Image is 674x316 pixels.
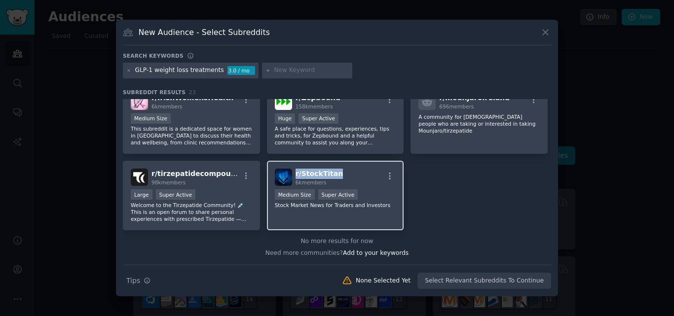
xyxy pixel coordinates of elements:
div: 3.0 / mo [227,66,255,75]
span: r/ tirzepatidecompound [151,170,241,177]
span: 98k members [151,179,186,185]
span: r/ Zepbound [296,94,340,102]
div: GLP-1 weight loss treatments [135,66,224,75]
div: Medium Size [131,113,171,124]
div: Super Active [318,189,358,200]
p: Stock Market News for Traders and Investors [275,202,396,209]
div: Super Active [299,113,338,124]
div: Super Active [156,189,196,200]
p: This subreddit is a dedicated space for women in [GEOGRAPHIC_DATA] to discuss their health and we... [131,125,252,146]
div: Large [131,189,152,200]
span: Tips [126,276,140,286]
img: StockTitan [275,169,292,186]
img: Zepbound [275,93,292,110]
span: 23 [189,89,196,95]
span: 696 members [439,104,474,109]
img: IrishWomensHealth [131,93,148,110]
span: Add to your keywords [343,249,409,256]
button: Tips [123,272,154,289]
div: None Selected Yet [356,277,411,285]
h3: New Audience - Select Subreddits [139,27,270,37]
span: 6k members [296,179,327,185]
div: Medium Size [275,189,315,200]
input: New Keyword [274,66,349,75]
div: No more results for now [123,237,551,246]
p: A community for [DEMOGRAPHIC_DATA] people who are taking or interested in taking Mounjaro/tirzepa... [418,113,540,134]
span: Subreddit Results [123,89,186,96]
p: Welcome to the Tirzepatide Community! 💉 This is an open forum to share personal experiences with ... [131,202,252,222]
span: r/ IrishWomensHealth [151,94,233,102]
div: Huge [275,113,296,124]
span: 158k members [296,104,333,109]
span: 6k members [151,104,183,109]
div: Need more communities? [123,246,551,258]
span: r/ StockTitan [296,170,343,177]
p: A safe place for questions, experiences, tips and tricks, for Zepbound and a helpful community to... [275,125,396,146]
span: r/ mounjaroIreland [439,94,510,102]
h3: Search keywords [123,52,184,59]
img: tirzepatidecompound [131,169,148,186]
